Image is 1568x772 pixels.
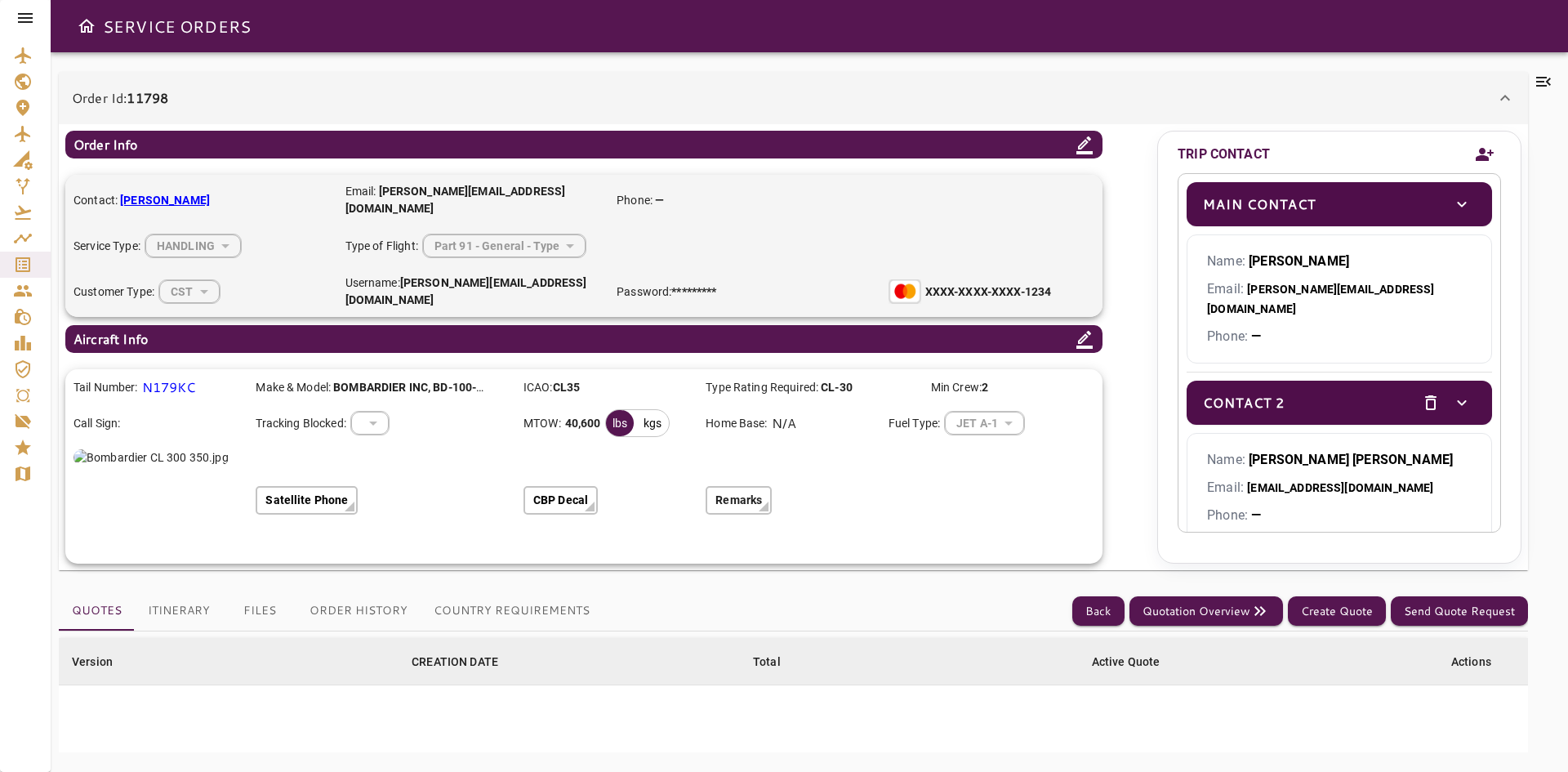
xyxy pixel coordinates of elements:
[1251,328,1261,344] b: —
[1448,190,1476,218] button: toggle
[1249,253,1349,269] b: [PERSON_NAME]
[1072,596,1125,627] button: Back
[945,401,1024,444] div: HANDLING
[59,591,603,631] div: basic tabs example
[73,192,329,209] p: Contact:
[296,591,421,631] button: Order History
[889,411,1058,435] div: Fuel Type:
[59,72,1528,124] div: Order Id:11798
[1207,327,1472,346] p: Phone:
[1251,507,1261,523] b: —
[127,88,168,107] b: 11798
[753,652,802,672] span: Total
[345,274,601,309] p: Username:
[73,135,138,154] p: Order Info
[637,410,668,436] div: kgs
[715,492,762,509] p: Remarks
[73,279,329,304] div: Customer Type:
[1391,596,1528,627] button: Send Quote Request
[1417,389,1445,417] button: delete
[1187,182,1492,226] div: Main Contacttoggle
[145,224,241,267] div: HANDLING
[821,381,853,394] b: CL-30
[73,329,148,349] p: Aircraft Info
[120,194,210,207] b: [PERSON_NAME]
[345,276,587,306] b: [PERSON_NAME][EMAIL_ADDRESS][DOMAIN_NAME]
[345,183,601,217] p: Email:
[553,381,581,394] b: CL35
[753,652,781,672] div: Total
[1207,279,1472,319] p: Email:
[223,591,296,631] button: Files
[1203,393,1285,413] p: Contact 2
[706,415,767,432] p: Home Base:
[1207,252,1472,271] p: Name:
[1203,194,1316,214] p: Main Contact
[73,379,138,396] p: Tail Number:
[982,381,988,394] b: 2
[59,591,135,631] button: Quotes
[70,10,103,42] button: Open drawer
[333,381,504,394] b: BOMBARDIER INC, BD-100-1A10
[135,591,223,631] button: Itinerary
[59,124,1528,570] div: Order Id:11798
[523,409,693,437] div: MTOW:
[345,234,856,258] div: Type of Flight:
[931,379,1016,396] p: Min Crew:
[256,379,485,396] p: Make & Model:
[351,401,389,444] div: HANDLING
[523,379,693,396] p: ICAO:
[1207,506,1472,525] p: Phone:
[421,591,603,631] button: Country Requirements
[706,379,897,396] p: Type Rating Required:
[72,652,113,672] div: Version
[617,192,664,209] p: Phone:
[73,449,229,466] img: Bombardier CL 300 350.jpg
[73,234,329,258] div: Service Type:
[1249,452,1453,467] b: [PERSON_NAME] [PERSON_NAME]
[1178,145,1270,164] p: TRIP CONTACT
[889,279,921,304] img: Mastercard
[606,410,634,436] div: lbs
[142,377,196,397] p: N179KC
[925,285,1052,298] b: XXXX-XXXX-XXXX-1234
[1092,652,1160,672] div: Active Quote
[72,652,134,672] span: Version
[1207,450,1472,470] p: Name:
[345,185,566,215] b: [PERSON_NAME][EMAIL_ADDRESS][DOMAIN_NAME]
[256,411,511,435] div: Tracking Blocked:
[565,415,601,431] b: 40,600
[533,492,588,509] p: CBP Decal
[72,88,168,108] p: Order Id:
[1129,596,1283,627] button: Quotation Overview
[1448,389,1476,417] button: toggle
[265,492,348,509] p: Satellite Phone
[423,224,586,267] div: HANDLING
[1207,478,1472,498] p: Email:
[1288,596,1386,627] button: Create Quote
[73,415,243,432] p: Call Sign:
[412,652,498,672] div: CREATION DATE
[103,13,251,39] h6: SERVICE ORDERS
[412,652,519,672] span: CREATION DATE
[159,270,219,313] div: HANDLING
[1092,652,1182,672] span: Active Quote
[1187,381,1492,425] div: Contact 2deletetoggle
[1207,283,1434,315] b: [PERSON_NAME][EMAIL_ADDRESS][DOMAIN_NAME]
[1247,481,1433,494] b: [EMAIL_ADDRESS][DOMAIN_NAME]
[617,283,872,301] p: Password:
[772,413,796,433] p: N/A
[655,194,664,207] b: —
[1468,136,1501,173] button: Add new contact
